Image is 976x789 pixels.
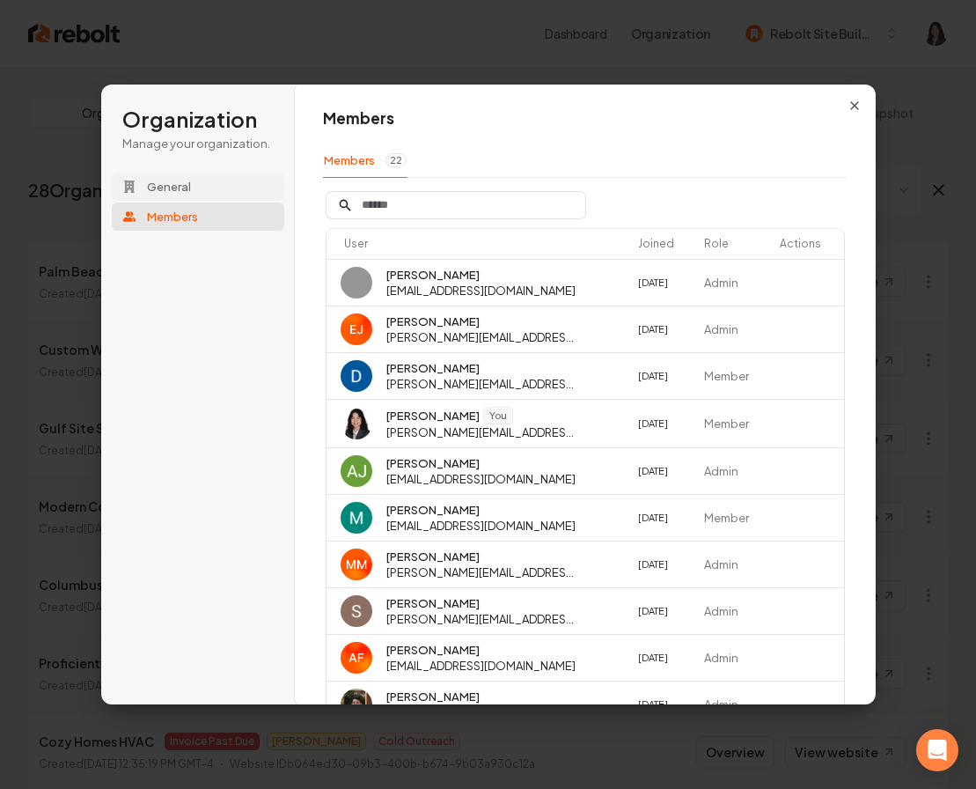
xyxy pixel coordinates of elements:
img: Haley Paramoure [341,408,372,439]
span: [PERSON_NAME] [386,595,480,611]
span: [PERSON_NAME] [386,455,480,471]
span: [DATE] [638,323,668,335]
span: [PERSON_NAME] [386,689,480,704]
p: Admin [703,557,758,572]
span: You [484,408,512,424]
button: General [112,173,284,201]
span: [DATE] [638,465,668,476]
span: [PERSON_NAME][EMAIL_ADDRESS][DOMAIN_NAME] [386,564,578,580]
p: Admin [703,603,758,619]
th: Actions [772,229,843,259]
p: Member [703,368,758,384]
span: [PERSON_NAME][EMAIL_ADDRESS][DOMAIN_NAME] [386,611,578,627]
img: Santiago Vásquez [341,595,372,627]
span: [PERSON_NAME][EMAIL_ADDRESS][DOMAIN_NAME] [386,329,578,345]
span: [DATE] [638,558,668,570]
span: [PERSON_NAME][EMAIL_ADDRESS][DOMAIN_NAME] [386,424,578,440]
img: Avan Fahimi [341,642,372,674]
p: Member [703,416,758,431]
span: [DATE] [638,652,668,663]
span: [PERSON_NAME] [386,408,480,424]
p: Admin [703,275,758,291]
span: [EMAIL_ADDRESS][DOMAIN_NAME] [386,471,576,487]
span: [EMAIL_ADDRESS][DOMAIN_NAME] [386,658,576,674]
span: [EMAIL_ADDRESS][DOMAIN_NAME] [386,518,576,534]
img: Eduard Joers [341,313,372,345]
p: Admin [703,697,758,712]
span: [DATE] [638,698,668,710]
span: [PERSON_NAME] [386,642,480,658]
img: Mitchell Stahl [341,689,372,720]
span: General [147,179,191,195]
p: Member [703,510,758,526]
h1: Members [323,108,848,129]
button: Members [323,144,407,178]
p: Admin [703,463,758,479]
th: Joined [631,229,697,259]
button: Members [112,203,284,231]
span: [DATE] [638,277,668,288]
span: [PERSON_NAME][EMAIL_ADDRESS][DOMAIN_NAME] [386,376,578,392]
input: Search [327,192,585,218]
span: [DATE] [638,512,668,523]
span: [DATE] [638,605,668,616]
span: [PERSON_NAME] [386,360,480,376]
p: Manage your organization. [122,136,274,151]
p: Admin [703,321,758,337]
span: [DATE] [638,370,668,381]
span: [PERSON_NAME][EMAIL_ADDRESS][DOMAIN_NAME] [386,704,578,720]
span: [PERSON_NAME] [386,549,480,564]
span: 22 [385,153,407,167]
img: David Rice [341,360,372,392]
h1: Organization [122,106,274,134]
span: [PERSON_NAME] [386,267,480,283]
img: AJ Nimeh [341,455,372,487]
img: Maxime Brunet [341,502,372,534]
img: Matthew Meyer [341,549,372,580]
span: [PERSON_NAME] [386,313,480,329]
span: [DATE] [638,417,668,429]
span: [PERSON_NAME] [386,502,480,518]
th: Role [696,229,772,259]
p: Admin [703,650,758,666]
span: Members [147,209,198,225]
img: Sagar Soni [341,267,372,299]
th: User [327,229,631,259]
span: [EMAIL_ADDRESS][DOMAIN_NAME] [386,283,576,299]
